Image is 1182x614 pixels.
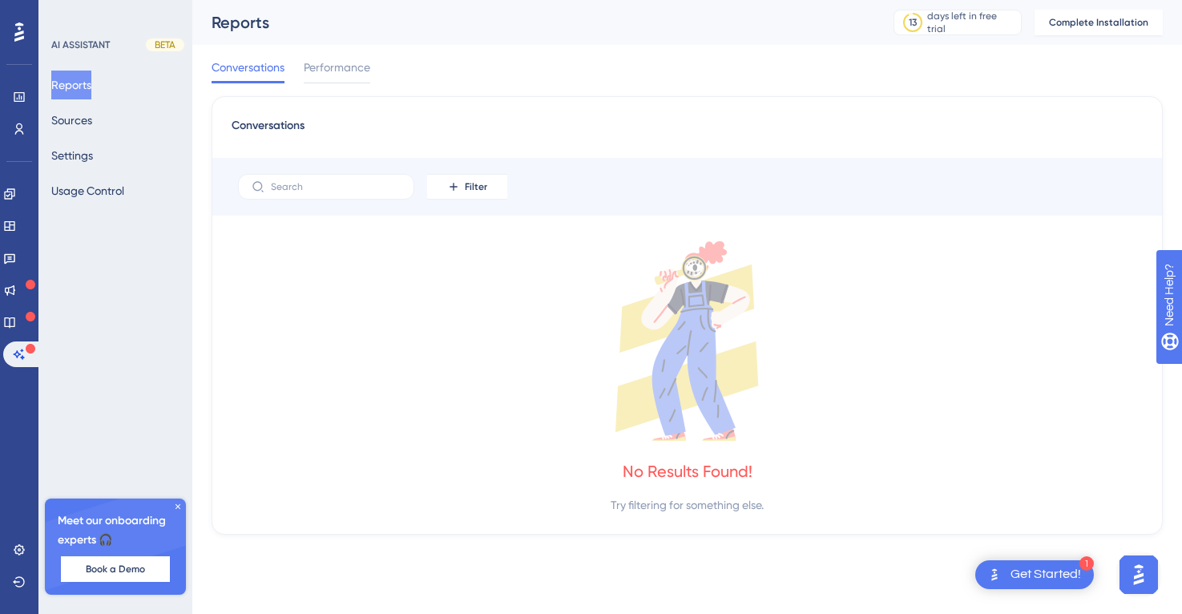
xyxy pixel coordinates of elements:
[61,556,170,582] button: Book a Demo
[1115,551,1163,599] iframe: UserGuiding AI Assistant Launcher
[1035,10,1163,35] button: Complete Installation
[985,565,1004,584] img: launcher-image-alternative-text
[1049,16,1148,29] span: Complete Installation
[51,71,91,99] button: Reports
[146,38,184,51] div: BETA
[1011,566,1081,584] div: Get Started!
[611,495,764,515] div: Try filtering for something else.
[427,174,507,200] button: Filter
[271,181,401,192] input: Search
[304,58,370,77] span: Performance
[975,560,1094,589] div: Open Get Started! checklist, remaining modules: 1
[58,511,173,550] span: Meet our onboarding experts 🎧
[909,16,917,29] div: 13
[232,116,305,145] span: Conversations
[623,460,752,483] div: No Results Found!
[51,106,92,135] button: Sources
[927,10,1016,35] div: days left in free trial
[212,11,853,34] div: Reports
[51,38,110,51] div: AI ASSISTANT
[212,58,284,77] span: Conversations
[465,180,487,193] span: Filter
[51,176,124,205] button: Usage Control
[86,563,145,576] span: Book a Demo
[51,141,93,170] button: Settings
[1079,556,1094,571] div: 1
[38,4,100,23] span: Need Help?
